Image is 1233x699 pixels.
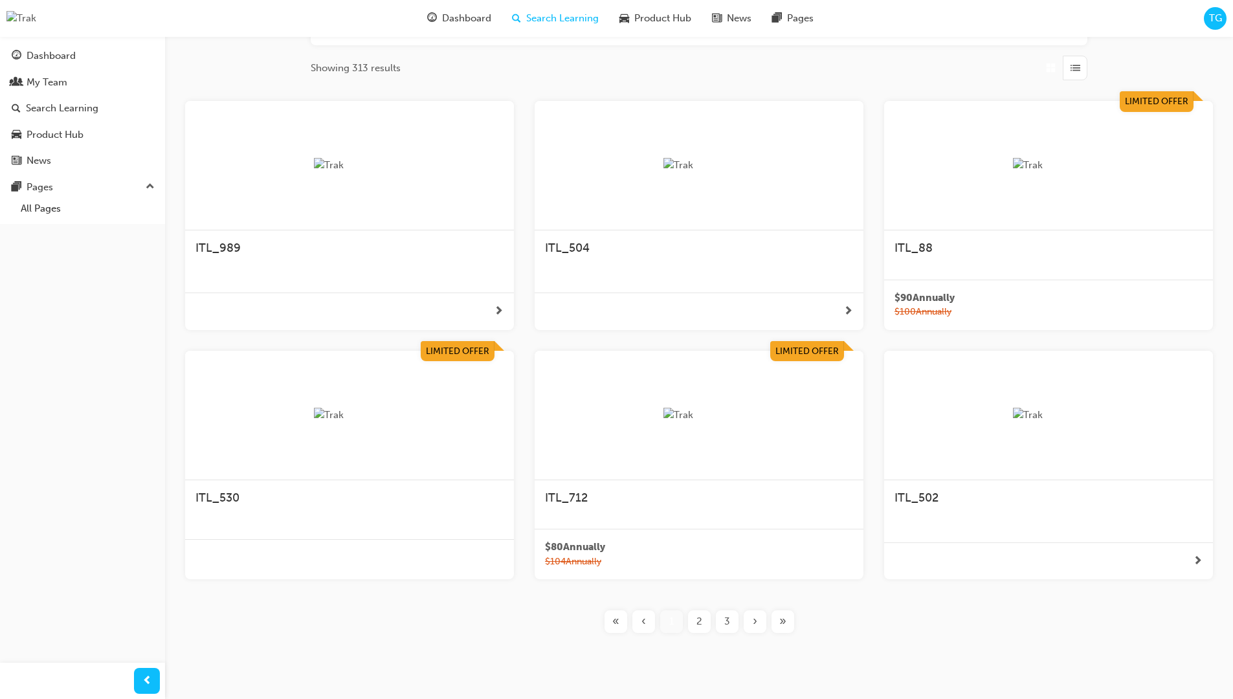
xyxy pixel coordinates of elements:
[1193,553,1203,570] span: next-icon
[769,610,797,633] button: Last page
[450,550,504,569] button: Subscribe
[741,610,769,633] button: Next page
[12,77,21,89] span: people-icon
[427,10,437,27] span: guage-icon
[512,10,521,27] span: search-icon
[702,5,762,32] a: news-iconNews
[502,5,609,32] a: search-iconSearch Learning
[142,673,152,689] span: prev-icon
[314,408,385,423] img: Trak
[545,555,605,570] span: $ 104 Annually
[5,44,160,173] div: DashboardMy TeamSearch LearningProduct HubNews
[12,182,21,194] span: pages-icon
[1149,296,1203,315] button: Subscribe
[634,11,691,26] span: Product Hub
[641,614,646,629] span: ‹
[884,351,1213,580] a: TrakITL_502
[426,346,489,357] span: Limited Offer
[1013,158,1084,173] img: Trak
[12,155,21,167] span: news-icon
[779,614,786,629] span: »
[535,101,863,330] a: TrakITL_504
[884,101,1213,330] a: Limited OfferTrakITL_88$90Annually$100AnnuallySubscribe
[658,610,685,633] button: Page 1
[195,241,241,255] span: ITL_989
[663,158,735,173] img: Trak
[609,5,702,32] a: car-iconProduct Hub
[696,614,702,629] span: 2
[799,545,853,564] button: Subscribe
[775,346,839,357] span: Limited Offer
[185,351,514,580] a: Limited OfferTrakITL_530Subscribe
[311,61,401,76] span: Showing 313 results
[712,10,722,27] span: news-icon
[669,614,674,629] span: 1
[663,408,735,423] img: Trak
[195,491,239,505] span: ITL_530
[535,351,863,580] a: Limited OfferTrakITL_712$80Annually$104AnnuallySubscribe
[1125,96,1188,107] span: Limited Offer
[27,75,67,90] div: My Team
[1046,61,1056,76] span: Grid
[1209,11,1222,26] span: TG
[6,11,36,26] img: Trak
[5,44,160,68] a: Dashboard
[612,614,619,629] span: «
[1013,408,1084,423] img: Trak
[12,129,21,141] span: car-icon
[27,153,51,168] div: News
[602,610,630,633] button: First page
[526,11,599,26] span: Search Learning
[16,199,160,219] a: All Pages
[724,614,730,629] span: 3
[727,11,751,26] span: News
[630,610,658,633] button: Previous page
[27,180,53,195] div: Pages
[494,304,504,320] span: next-icon
[1071,61,1080,76] span: List
[5,123,160,147] a: Product Hub
[27,128,83,142] div: Product Hub
[146,179,155,195] span: up-icon
[894,291,955,305] span: $ 90 Annually
[894,305,955,320] span: $ 100 Annually
[12,103,21,115] span: search-icon
[843,304,853,320] span: next-icon
[894,241,933,255] span: ITL_88
[545,241,590,255] span: ITL_504
[685,610,713,633] button: Page 2
[772,10,782,27] span: pages-icon
[185,101,514,330] a: TrakITL_989
[762,5,824,32] a: pages-iconPages
[1204,7,1227,30] button: TG
[27,49,76,63] div: Dashboard
[12,50,21,62] span: guage-icon
[314,158,385,173] img: Trak
[545,491,588,505] span: ITL_712
[787,11,814,26] span: Pages
[5,175,160,199] button: Pages
[5,149,160,173] a: News
[5,71,160,94] a: My Team
[894,491,939,505] span: ITL_502
[713,610,741,633] button: Page 3
[753,614,757,629] span: ›
[619,10,629,27] span: car-icon
[5,96,160,120] a: Search Learning
[545,540,605,555] span: $ 80 Annually
[417,5,502,32] a: guage-iconDashboard
[442,11,491,26] span: Dashboard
